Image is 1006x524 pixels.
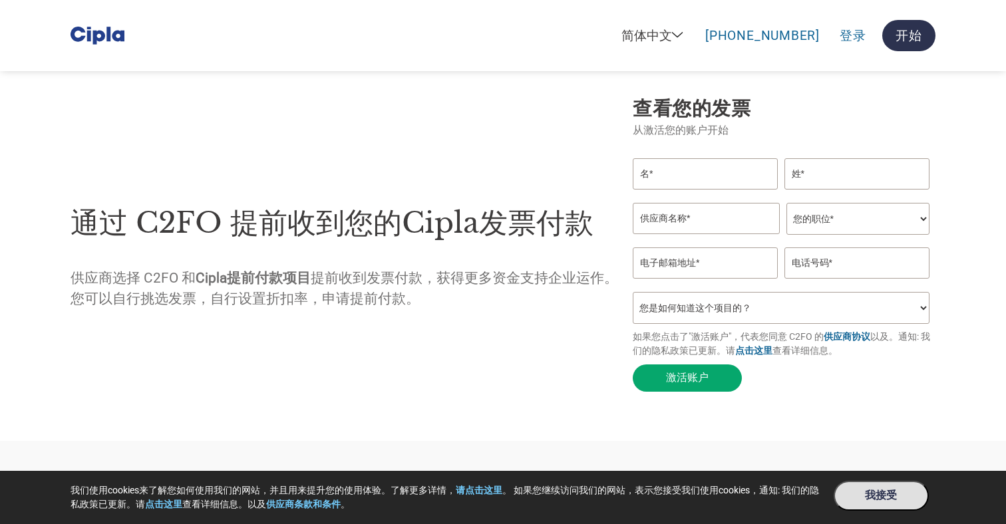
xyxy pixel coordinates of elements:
[633,364,742,392] button: 激活账户
[786,203,929,235] select: Title/Role
[266,499,341,509] a: 供应商条款和条件
[196,270,311,286] strong: Cipla提前付款项目
[71,18,124,51] img: Cipla
[456,485,502,495] a: 请点击这里
[633,247,778,279] input: Invalid Email format
[882,20,935,51] a: 开始
[633,203,780,234] input: 供应商名称*
[735,345,772,356] a: 点击这里
[705,28,820,43] a: [PHONE_NUMBER]
[71,483,820,511] p: 我们使用cookies来了解您如何使用我们的网站，并且用来提升您的使用体验。了解更多详情， 。 如果您继续访问我们的网站，表示您接受我们使用cookies，通知: 我们的隐私政策已更新。请 查看...
[633,330,935,358] p: 如果您点击了"激活账户"，代表您同意 C2FO 的 以及。通知: 我们的隐私政策已更新。请 查看详细信息。
[145,499,182,509] a: 点击这里
[633,96,935,122] h3: 查看您的发票
[71,201,619,245] h1: 通过 C2FO 提前收到您的Cipla发票付款
[633,122,935,138] p: 从激活您的账户开始
[824,331,870,342] a: 供应商协议
[840,27,866,45] a: 登录
[834,481,929,511] button: 我接受
[784,247,929,279] input: 电话号码*
[71,268,619,309] p: 供应商选择 C2FO 和 提前收到发票付款，获得更多资金支持企业运作。您可以自行挑选发票，自行设置折扣率，申请提前付款。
